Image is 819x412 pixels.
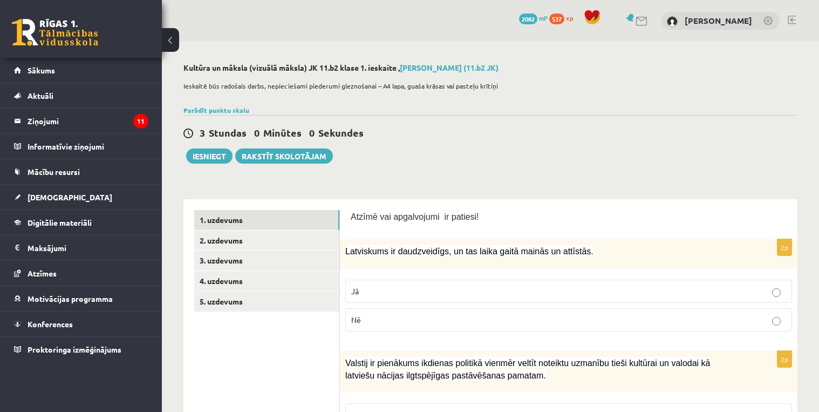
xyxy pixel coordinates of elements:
i: 11 [133,114,148,129]
legend: Ziņojumi [28,109,148,133]
p: 2p [777,350,792,368]
a: [DEMOGRAPHIC_DATA] [14,185,148,210]
h2: Kultūra un māksla (vizuālā māksla) JK 11.b2 klase 1. ieskaite , [183,63,797,72]
a: 3. uzdevums [194,251,339,271]
a: Maksājumi [14,235,148,260]
a: Parādīt punktu skalu [183,106,249,114]
a: Digitālie materiāli [14,210,148,235]
a: 2082 mP [519,13,548,22]
span: Konferences [28,319,73,329]
legend: Informatīvie ziņojumi [28,134,148,159]
a: [PERSON_NAME] [685,15,752,26]
span: Digitālie materiāli [28,218,92,227]
a: Konferences [14,312,148,336]
a: Aktuāli [14,83,148,108]
span: Mācību resursi [28,167,80,177]
a: Atzīmes [14,261,148,286]
span: Minūtes [263,126,302,139]
a: Informatīvie ziņojumi [14,134,148,159]
span: Aktuāli [28,91,53,100]
a: Sākums [14,58,148,83]
span: 0 [254,126,260,139]
p: 2p [777,239,792,256]
a: [PERSON_NAME] (11.b2 JK) [400,63,499,72]
span: 0 [309,126,315,139]
a: Rīgas 1. Tālmācības vidusskola [12,19,98,46]
span: Proktoringa izmēģinājums [28,345,121,354]
span: Sekundes [318,126,364,139]
span: Valstij ir pienākums ikdienas politikā vienmēr veltīt noteiktu uzmanību tieši kultūrai un valodai... [345,359,710,380]
a: 537 xp [549,13,578,22]
span: Atzīmes [28,268,57,278]
input: Jā [772,288,781,297]
span: 2082 [519,13,537,24]
span: Latviskums ir daudzveidīgs, un tas laika gaitā mainās un attīstās. [345,247,593,256]
a: 1. uzdevums [194,210,339,230]
span: Atzīmē vai apgalvojumi ir patiesi! [351,212,479,221]
a: Proktoringa izmēģinājums [14,337,148,362]
a: Mācību resursi [14,159,148,184]
img: Kristīne Matrosova [667,16,678,27]
span: Stundas [209,126,247,139]
a: 5. uzdevums [194,292,339,312]
span: Motivācijas programma [28,294,113,303]
span: mP [539,13,548,22]
span: Sākums [28,65,55,75]
input: Nē [772,317,781,326]
span: Nē [351,315,361,325]
span: xp [566,13,573,22]
a: 2. uzdevums [194,231,339,251]
a: Motivācijas programma [14,286,148,311]
a: 4. uzdevums [194,271,339,291]
button: Iesniegt [186,148,233,164]
span: 3 [200,126,205,139]
a: Rakstīt skolotājam [235,148,333,164]
span: Jā [351,286,359,296]
legend: Maksājumi [28,235,148,260]
span: 537 [549,13,564,24]
p: Ieskaitē būs radošais darbs, nepieciešami piederumi gleznošanai – A4 lapa, guaša krāsas vai paste... [183,81,792,91]
a: Ziņojumi11 [14,109,148,133]
span: [DEMOGRAPHIC_DATA] [28,192,112,202]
